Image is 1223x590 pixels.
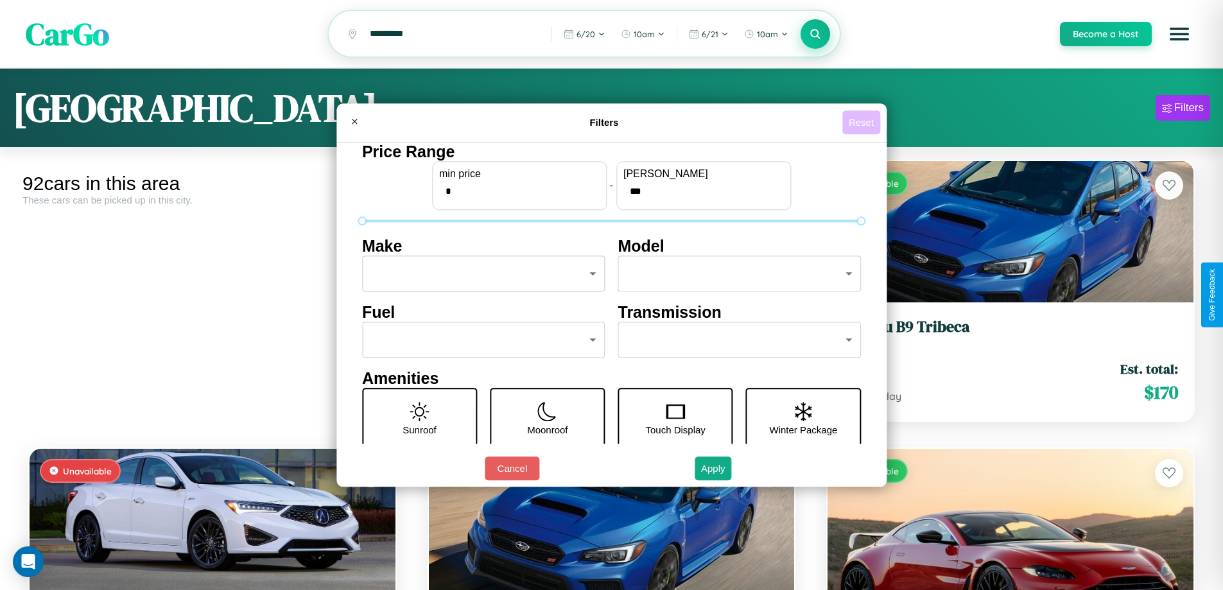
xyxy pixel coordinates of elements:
[614,24,672,44] button: 10am
[403,421,437,438] p: Sunroof
[362,237,605,256] h4: Make
[618,303,862,322] h4: Transmission
[13,82,377,134] h1: [GEOGRAPHIC_DATA]
[1060,22,1152,46] button: Become a Host
[13,546,44,577] div: Open Intercom Messenger
[439,168,600,180] label: min price
[1208,269,1217,321] div: Give Feedback
[682,24,735,44] button: 6/21
[22,195,403,205] div: These cars can be picked up in this city.
[22,173,403,195] div: 92 cars in this area
[695,456,732,480] button: Apply
[1174,101,1204,114] div: Filters
[366,117,842,128] h4: Filters
[63,465,112,476] span: Unavailable
[770,421,838,438] p: Winter Package
[1156,95,1210,121] button: Filters
[557,24,612,44] button: 6/20
[738,24,795,44] button: 10am
[610,177,613,194] p: -
[618,237,862,256] h4: Model
[577,29,595,39] span: 6 / 20
[1120,360,1178,378] span: Est. total:
[623,168,784,180] label: [PERSON_NAME]
[645,421,705,438] p: Touch Display
[843,318,1178,349] a: Subaru B9 Tribeca2021
[527,421,568,438] p: Moonroof
[702,29,718,39] span: 6 / 21
[1161,16,1197,52] button: Open menu
[362,143,861,161] h4: Price Range
[485,456,539,480] button: Cancel
[757,29,778,39] span: 10am
[634,29,655,39] span: 10am
[362,369,861,388] h4: Amenities
[843,318,1178,336] h3: Subaru B9 Tribeca
[26,13,109,55] span: CarGo
[874,390,901,403] span: / day
[842,110,880,134] button: Reset
[1144,379,1178,405] span: $ 170
[362,303,605,322] h4: Fuel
